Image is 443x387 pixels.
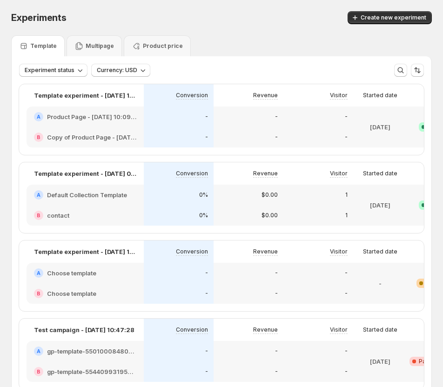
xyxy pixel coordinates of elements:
span: Experiment status [25,67,74,74]
p: - [205,368,208,375]
h2: Copy of Product Page - [DATE] 10:09:21 [47,133,136,142]
p: Template experiment - [DATE] 10:17:00 [34,91,136,100]
p: Template experiment - [DATE] 09:05:47 [34,169,136,178]
p: - [345,368,348,375]
p: Revenue [253,326,278,334]
p: Multipage [86,42,114,50]
p: $0.00 [262,191,278,199]
p: Started date [363,248,397,255]
h2: contact [47,211,69,220]
p: 0% [199,191,208,199]
span: Create new experiment [361,14,426,21]
p: 1 [345,212,348,219]
p: - [205,290,208,297]
h2: gp-template-554409931952882922 [47,367,136,376]
span: Currency: USD [97,67,137,74]
p: - [275,269,278,277]
p: Started date [363,92,397,99]
p: - [345,269,348,277]
button: Experiment status [19,64,87,77]
p: $0.00 [262,212,278,219]
h2: B [37,134,40,140]
p: - [345,347,348,355]
h2: gp-template-550100084809794464 [47,347,136,356]
p: Revenue [253,92,278,99]
button: Sort the results [411,64,424,77]
p: 0% [199,212,208,219]
h2: A [37,192,40,198]
p: Conversion [176,248,208,255]
button: Currency: USD [91,64,150,77]
h2: B [37,369,40,374]
p: Revenue [253,248,278,255]
p: Started date [363,170,397,177]
h2: Choose template [47,268,96,278]
p: Visitor [330,248,348,255]
p: - [275,113,278,120]
p: Template [30,42,57,50]
p: Visitor [330,326,348,334]
p: Conversion [176,170,208,177]
p: - [275,290,278,297]
p: Test campaign - [DATE] 10:47:28 [34,325,134,334]
p: - [275,368,278,375]
span: Experiments [11,12,67,23]
p: Visitor [330,92,348,99]
p: - [379,279,382,288]
p: - [275,347,278,355]
p: - [205,347,208,355]
p: - [205,133,208,141]
h2: A [37,270,40,276]
p: Template experiment - [DATE] 17:08:46 [34,247,136,256]
h2: B [37,213,40,218]
p: - [345,133,348,141]
p: [DATE] [370,357,390,366]
h2: B [37,291,40,296]
p: Started date [363,326,397,334]
p: - [205,269,208,277]
h2: Default Collection Template [47,190,127,200]
p: Product price [143,42,183,50]
p: Conversion [176,92,208,99]
p: - [205,113,208,120]
p: - [345,290,348,297]
button: Create new experiment [348,11,432,24]
p: [DATE] [370,122,390,132]
h2: Product Page - [DATE] 10:09:21 [47,112,136,121]
p: Visitor [330,170,348,177]
span: Paused [419,358,440,365]
h2: Choose template [47,289,96,298]
h2: A [37,114,40,120]
p: Revenue [253,170,278,177]
p: - [345,113,348,120]
h2: A [37,348,40,354]
p: Conversion [176,326,208,334]
p: 1 [345,191,348,199]
p: [DATE] [370,200,390,210]
p: - [275,133,278,141]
